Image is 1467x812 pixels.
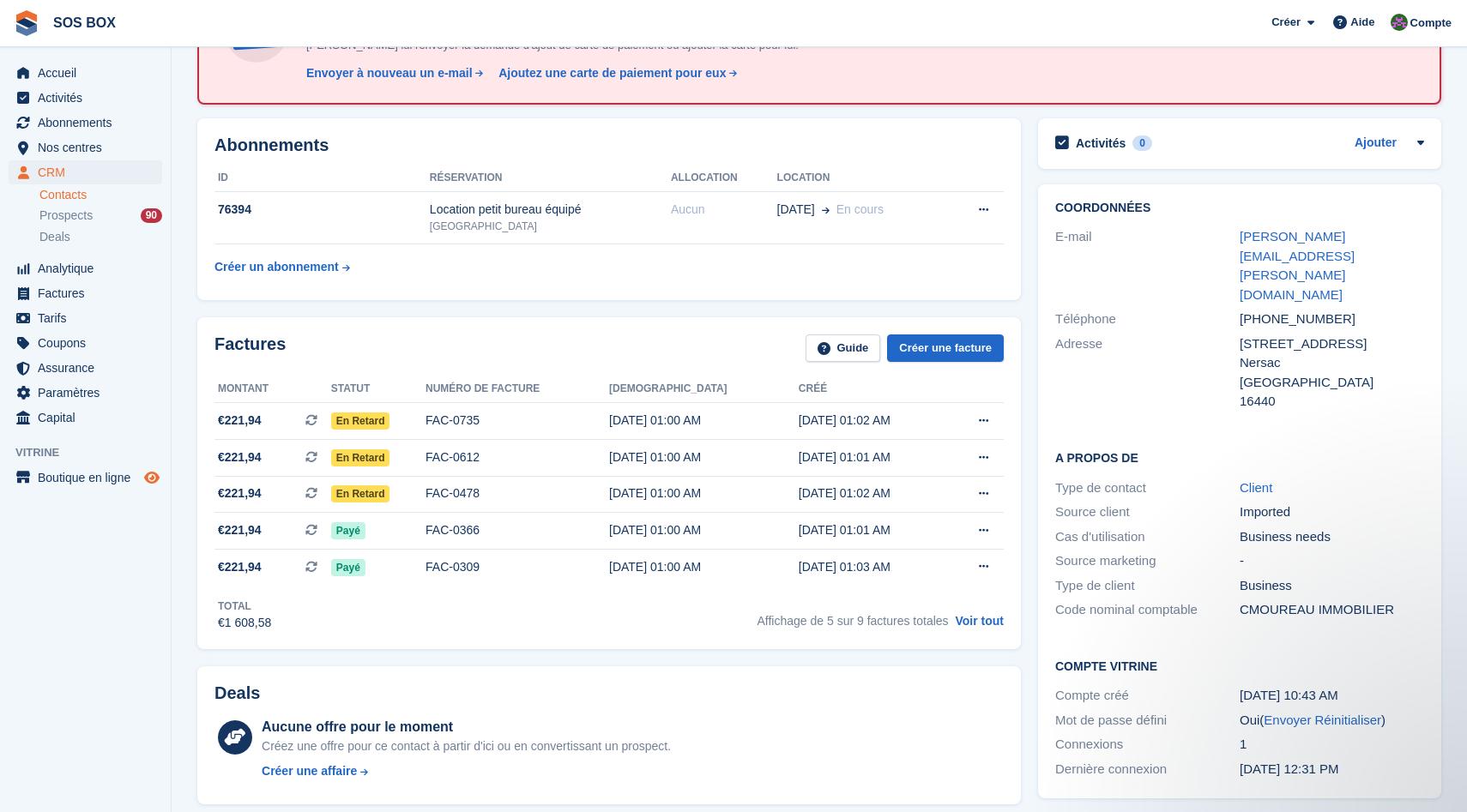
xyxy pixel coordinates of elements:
a: menu [9,256,162,280]
span: Tarifs [38,306,141,330]
span: €221,94 [218,412,262,430]
a: [PERSON_NAME][EMAIL_ADDRESS][PERSON_NAME][DOMAIN_NAME] [1240,229,1355,302]
a: Deals [39,228,162,246]
a: Client [1240,480,1272,495]
a: Créer une facture [887,334,1004,363]
span: Créer [1271,14,1301,31]
div: [DATE] 01:00 AM [609,558,799,576]
a: menu [9,466,162,490]
div: Source marketing [1055,551,1240,571]
div: Connexions [1055,735,1240,755]
span: Boutique en ligne [38,466,141,490]
div: Ajoutez une carte de paiement pour eux [498,64,726,82]
h2: Deals [214,683,260,703]
span: Coupons [38,331,141,355]
div: [DATE] 10:43 AM [1240,686,1424,706]
div: - [1240,551,1424,571]
span: Analytique [38,256,141,280]
a: menu [9,406,162,430]
div: Code nominal comptable [1055,600,1240,620]
th: Créé [799,376,946,403]
span: [DATE] [777,201,815,219]
div: [DATE] 01:00 AM [609,448,799,466]
div: CMOUREAU IMMOBILIER [1240,600,1424,620]
div: FAC-0478 [426,484,609,502]
h2: A propos de [1055,448,1424,466]
span: €221,94 [218,521,262,539]
div: Imported [1240,502,1424,522]
th: Location [777,165,947,192]
div: Source client [1055,502,1240,522]
div: Aucun [671,201,777,219]
div: €1 608,58 [218,614,271,632]
div: Créer un abonnement [214,258,339,276]
a: menu [9,61,162,85]
span: Payé [331,559,365,576]
div: 0 [1132,135,1152,151]
a: Ajouter [1355,134,1397,153]
th: Réservation [430,165,671,192]
a: Ajoutez une carte de paiement pour eux [492,64,739,82]
div: Type de contact [1055,478,1240,498]
a: menu [9,160,162,184]
time: 2025-06-30 10:31:29 UTC [1240,761,1339,776]
div: Mot de passe défini [1055,711,1240,731]
div: [DATE] 01:02 AM [799,484,946,502]
th: ID [214,165,430,192]
a: SOS BOX [46,9,123,37]
th: Numéro de facture [426,376,609,403]
span: En retard [331,412,390,430]
span: Aide [1350,14,1374,31]
a: menu [9,381,162,405]
img: stora-icon-8386f47178a22dfd0bd8f6a31ec36ba5ce8667c1dd55bd0f319d3a0aa187defe.svg [14,10,39,36]
span: En retard [331,485,390,502]
a: Prospects 90 [39,207,162,225]
div: FAC-0309 [426,558,609,576]
div: [DATE] 01:02 AM [799,412,946,430]
div: [PHONE_NUMBER] [1240,310,1424,329]
span: Assurance [38,356,141,380]
h2: Coordonnées [1055,201,1424,215]
a: Créer une affaire [262,762,671,780]
span: Accueil [38,61,141,85]
span: Affichage de 5 sur 9 factures totales [757,614,948,628]
div: [DATE] 01:01 AM [799,521,946,539]
a: Boutique d'aperçu [142,467,162,488]
a: Contacts [39,187,162,203]
span: ( ) [1259,713,1385,727]
span: €221,94 [218,484,262,502]
div: [GEOGRAPHIC_DATA] [1240,373,1424,393]
div: [STREET_ADDRESS] [1240,334,1424,354]
a: menu [9,356,162,380]
h2: Activités [1076,135,1126,151]
div: Envoyer à nouveau un e-mail [306,64,473,82]
a: Voir tout [955,614,1004,628]
div: Compte créé [1055,686,1240,706]
div: Business [1240,576,1424,596]
a: Guide [806,334,881,363]
th: Montant [214,376,331,403]
span: Nos centres [38,135,141,159]
th: Statut [331,376,426,403]
div: 76394 [214,201,430,219]
div: [GEOGRAPHIC_DATA] [430,219,671,234]
div: FAC-0366 [426,521,609,539]
span: €221,94 [218,558,262,576]
div: Type de client [1055,576,1240,596]
div: Nersac [1240,353,1424,373]
div: E-mail [1055,227,1240,304]
a: menu [9,281,162,305]
h2: Compte vitrine [1055,657,1424,674]
span: Activités [38,86,141,110]
span: Abonnements [38,111,141,135]
th: [DEMOGRAPHIC_DATA] [609,376,799,403]
div: Business needs [1240,527,1424,547]
a: menu [9,331,162,355]
span: Prospects [39,208,93,224]
a: Envoyer Réinitialiser [1264,713,1381,727]
div: 90 [141,208,162,223]
div: FAC-0612 [426,448,609,466]
div: Oui [1240,711,1424,731]
span: €221,94 [218,448,262,466]
h2: Abonnements [214,135,1004,155]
